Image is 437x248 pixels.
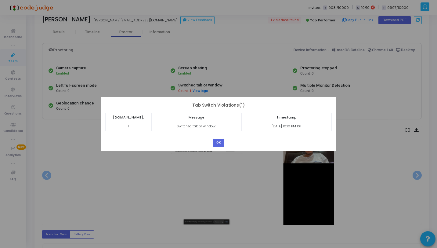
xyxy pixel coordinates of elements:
td: Switched tab or window. [151,122,241,131]
div: Tab Switch Violations(1) [105,101,332,108]
th: [DOMAIN_NAME]. [105,113,151,122]
th: Timestamp [241,113,331,122]
th: Message [151,113,241,122]
td: [DATE] 10:10 PM IST [241,122,331,131]
button: OK [213,139,224,147]
td: 1 [105,122,151,131]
